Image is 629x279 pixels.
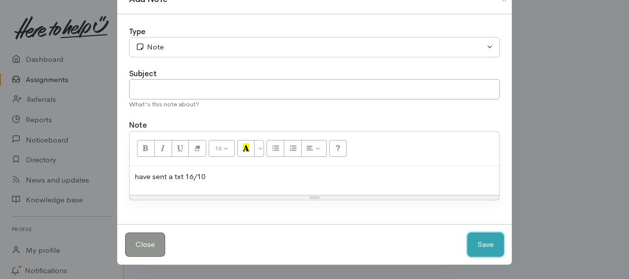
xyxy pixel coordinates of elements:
[188,140,206,157] button: Remove Font Style (CTRL+\)
[215,144,222,152] span: 16
[172,140,189,157] button: Underline (CTRL+U)
[129,26,145,38] label: Type
[467,232,504,257] button: Save
[137,140,155,157] button: Bold (CTRL+B)
[129,68,157,80] label: Subject
[301,140,327,157] button: Paragraph
[129,120,147,131] label: Note
[329,140,347,157] button: Help
[237,140,255,157] button: Recent Color
[129,37,500,57] button: Note
[154,140,172,157] button: Italic (CTRL+I)
[130,195,499,200] div: Resize
[135,42,485,53] div: Note
[129,99,500,109] div: What's this note about?
[209,140,235,157] button: Font Size
[254,140,264,157] button: More Color
[125,232,165,257] button: Close
[135,171,494,183] p: have sent a txt 16/10
[284,140,302,157] button: Ordered list (CTRL+SHIFT+NUM8)
[267,140,284,157] button: Unordered list (CTRL+SHIFT+NUM7)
